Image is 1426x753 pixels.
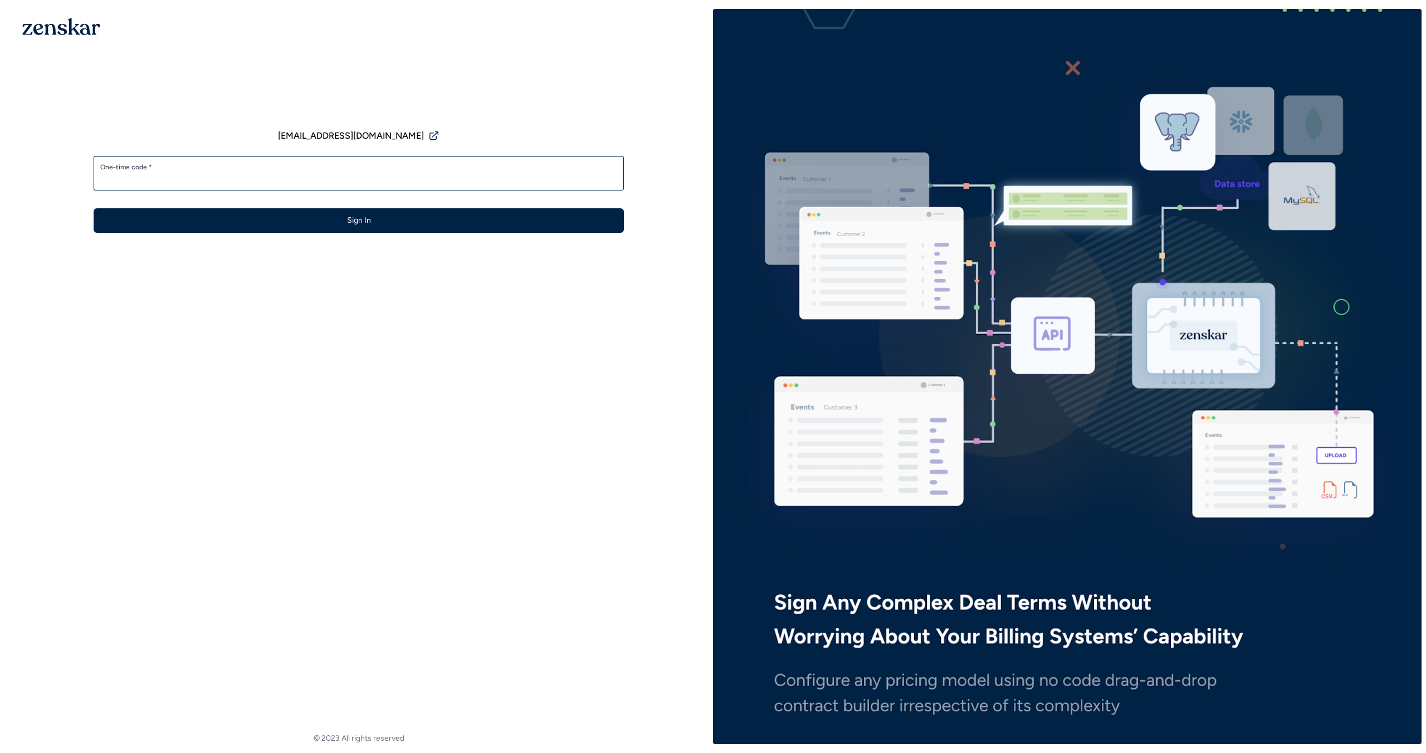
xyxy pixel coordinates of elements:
button: Sign In [94,208,624,233]
label: One-time code * [100,163,617,172]
span: [EMAIL_ADDRESS][DOMAIN_NAME] [278,129,424,143]
img: 1OGAJ2xQqyY4LXKgY66KYq0eOWRCkrZdAb3gUhuVAqdWPZE9SRJmCz+oDMSn4zDLXe31Ii730ItAGKgCKgCCgCikA4Av8PJUP... [22,18,100,35]
footer: © 2023 All rights reserved [4,733,713,744]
